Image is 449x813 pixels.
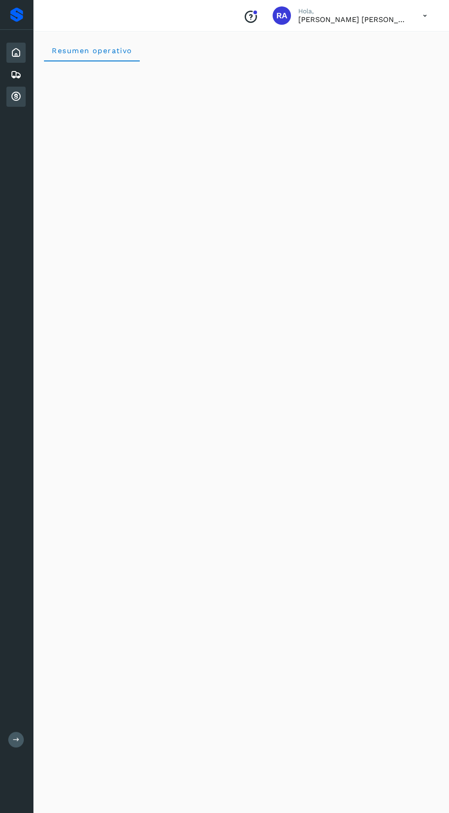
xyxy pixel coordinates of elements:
[6,43,26,63] div: Inicio
[6,65,26,85] div: Embarques
[51,46,132,55] span: Resumen operativo
[298,7,408,15] p: Hola,
[6,87,26,107] div: Cuentas por cobrar
[298,15,408,24] p: Raphael Argenis Rubio Becerril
